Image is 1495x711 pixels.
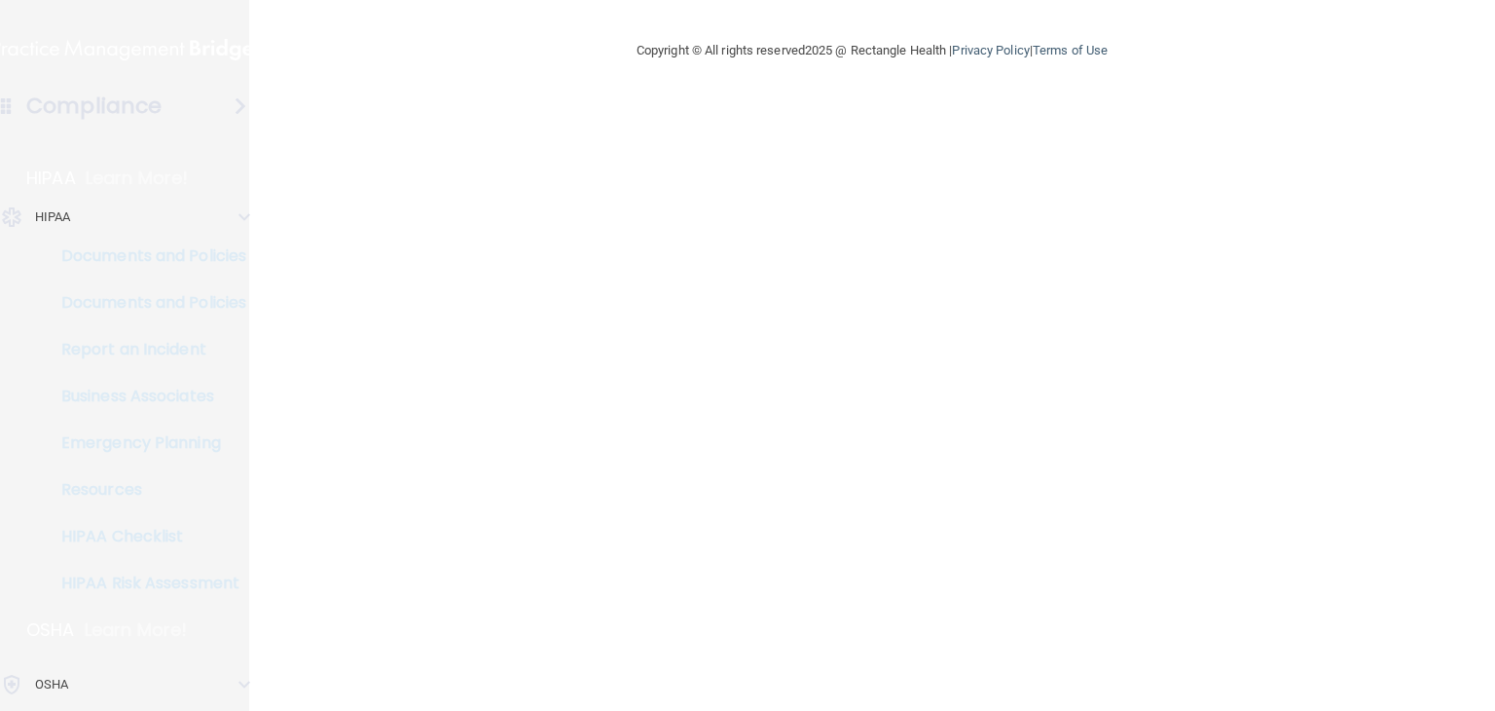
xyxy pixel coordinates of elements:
p: OSHA [35,673,68,696]
p: HIPAA Checklist [13,527,278,546]
p: Documents and Policies [13,293,278,313]
p: Business Associates [13,387,278,406]
a: Terms of Use [1033,43,1108,57]
p: HIPAA [26,167,76,190]
p: Learn More! [86,167,189,190]
p: Report an Incident [13,340,278,359]
p: HIPAA [35,206,71,229]
p: Emergency Planning [13,433,278,453]
p: OSHA [26,618,75,642]
p: Documents and Policies [13,246,278,266]
p: Learn More! [85,618,188,642]
div: Copyright © All rights reserved 2025 @ Rectangle Health | | [517,19,1227,82]
p: HIPAA Risk Assessment [13,574,278,593]
p: Resources [13,480,278,500]
a: Privacy Policy [952,43,1029,57]
h4: Compliance [26,93,162,120]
